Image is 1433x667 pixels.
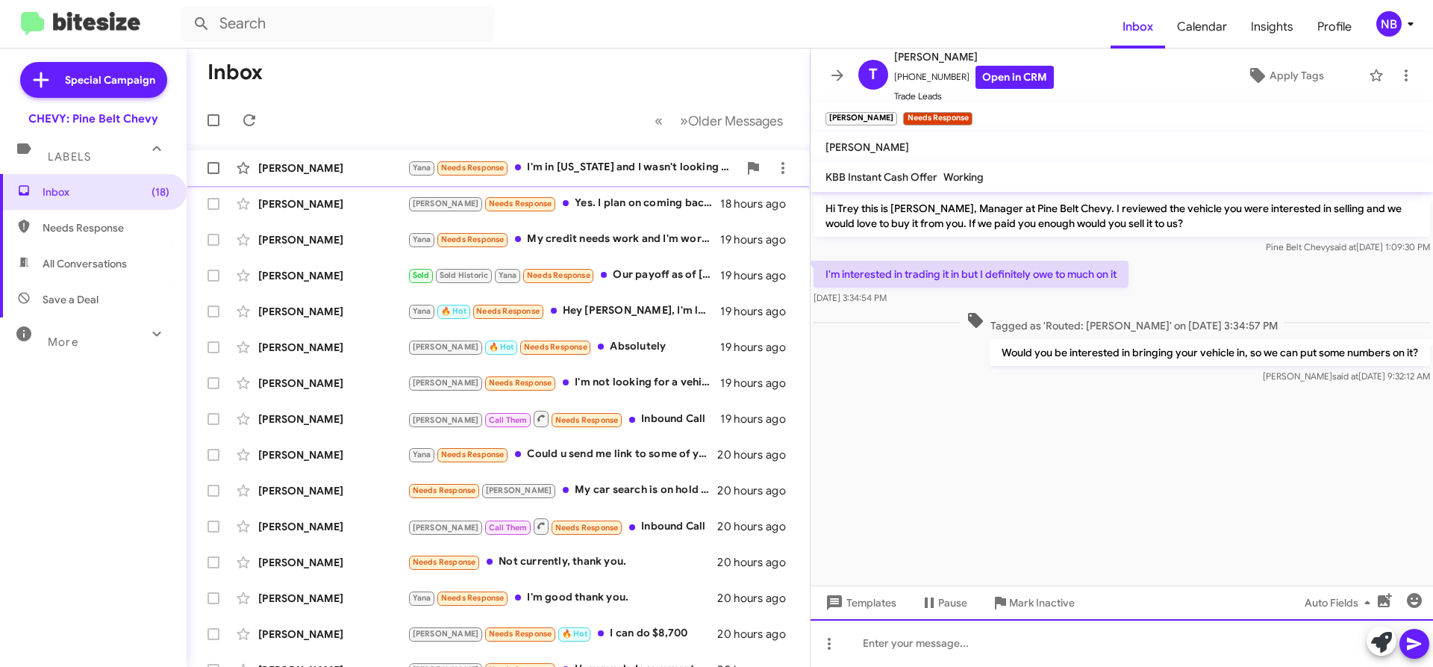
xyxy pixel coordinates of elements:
[258,412,408,426] div: [PERSON_NAME]
[717,627,798,642] div: 20 hours ago
[1263,370,1430,382] span: [PERSON_NAME] [DATE] 9:32:12 AM
[720,412,798,426] div: 19 hours ago
[1305,5,1364,49] a: Profile
[646,105,792,136] nav: Page navigation example
[441,163,505,173] span: Needs Response
[1239,5,1305,49] span: Insights
[28,111,158,126] div: CHEVY: Pine Belt Chevy
[825,112,897,125] small: [PERSON_NAME]
[720,304,798,319] div: 19 hours ago
[717,519,798,534] div: 20 hours ago
[961,311,1284,333] span: Tagged as 'Routed: [PERSON_NAME]' on [DATE] 3:34:57 PM
[1111,5,1165,49] span: Inbox
[814,292,887,303] span: [DATE] 3:34:54 PM
[413,342,479,352] span: [PERSON_NAME]
[680,111,688,130] span: »
[717,447,798,462] div: 20 hours ago
[258,555,408,570] div: [PERSON_NAME]
[717,483,798,498] div: 20 hours ago
[499,270,517,280] span: Yana
[688,113,783,129] span: Older Messages
[1208,62,1361,89] button: Apply Tags
[717,555,798,570] div: 20 hours ago
[258,340,408,355] div: [PERSON_NAME]
[441,235,505,244] span: Needs Response
[489,342,514,352] span: 🔥 Hot
[555,415,619,425] span: Needs Response
[408,267,720,284] div: Our payoff as of [DATE] is $33,938.80
[48,150,91,164] span: Labels
[943,170,984,184] span: Working
[1332,370,1358,382] span: said at
[258,304,408,319] div: [PERSON_NAME]
[1266,241,1430,252] span: Pine Belt Chevy [DATE] 1:09:30 PM
[20,62,167,98] a: Special Campaign
[258,447,408,462] div: [PERSON_NAME]
[646,105,672,136] button: Previous
[413,306,431,316] span: Yana
[413,235,431,244] span: Yana
[258,483,408,498] div: [PERSON_NAME]
[440,270,489,280] span: Sold Historic
[1293,589,1388,616] button: Auto Fields
[413,629,479,639] span: [PERSON_NAME]
[258,376,408,391] div: [PERSON_NAME]
[555,523,619,533] span: Needs Response
[43,184,169,199] span: Inbox
[408,446,717,463] div: Could u send me link to some of your vehicles
[413,450,431,459] span: Yana
[720,196,798,211] div: 18 hours ago
[408,589,717,606] div: I'm good thank you.
[811,589,908,616] button: Templates
[413,593,431,603] span: Yana
[476,306,540,316] span: Needs Response
[413,163,431,173] span: Yana
[258,232,408,247] div: [PERSON_NAME]
[720,232,798,247] div: 19 hours ago
[43,292,99,307] span: Save a Deal
[408,625,717,642] div: I can do $8,700
[152,184,169,199] span: (18)
[720,376,798,391] div: 19 hours ago
[975,66,1054,89] a: Open in CRM
[408,159,738,176] div: I'm in [US_STATE] and I wasn't looking to purchase until Christmas time.
[441,306,466,316] span: 🔥 Hot
[258,161,408,176] div: [PERSON_NAME]
[717,591,798,606] div: 20 hours ago
[413,523,479,533] span: [PERSON_NAME]
[908,589,979,616] button: Pause
[408,195,720,212] div: Yes. I plan on coming back in November to finance something
[1165,5,1239,49] a: Calendar
[894,66,1054,89] span: [PHONE_NUMBER]
[489,378,552,388] span: Needs Response
[524,342,587,352] span: Needs Response
[489,199,552,208] span: Needs Response
[1330,241,1356,252] span: said at
[894,48,1054,66] span: [PERSON_NAME]
[1305,589,1376,616] span: Auto Fields
[408,553,717,571] div: Not currently, thank you.
[814,261,1128,288] p: I'm interested in trading it in but I definitely owe to much on it
[979,589,1087,616] button: Mark Inactive
[1364,11,1417,37] button: NB
[258,519,408,534] div: [PERSON_NAME]
[1376,11,1402,37] div: NB
[413,270,430,280] span: Sold
[489,629,552,639] span: Needs Response
[814,195,1430,237] p: Hi Trey this is [PERSON_NAME], Manager at Pine Belt Chevy. I reviewed the vehicle you were intere...
[869,63,878,87] span: T
[1009,589,1075,616] span: Mark Inactive
[413,557,476,567] span: Needs Response
[825,170,937,184] span: KBB Instant Cash Offer
[207,61,263,84] h1: Inbox
[1270,62,1324,89] span: Apply Tags
[408,231,720,248] div: My credit needs work and I'm working on it I probably can't get financing at this time
[43,220,169,235] span: Needs Response
[720,268,798,283] div: 19 hours ago
[489,415,528,425] span: Call Them
[258,627,408,642] div: [PERSON_NAME]
[486,485,552,495] span: [PERSON_NAME]
[413,485,476,495] span: Needs Response
[408,374,720,391] div: I'm not looking for a vehicle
